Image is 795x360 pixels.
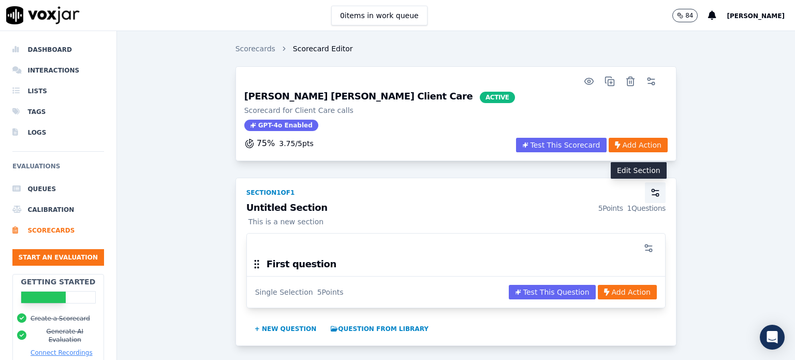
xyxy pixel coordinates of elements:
p: 3.75 / 5 pts [279,138,313,149]
a: Calibration [12,199,104,220]
button: Test This Question [509,285,596,299]
h3: First question [267,260,336,269]
button: Create a Scorecard [31,314,90,323]
button: [PERSON_NAME] [727,9,795,22]
div: 75 % [244,137,314,150]
button: + New question [251,321,321,337]
div: Section 1 of 1 [246,189,295,197]
div: Open Intercom Messenger [760,325,785,350]
h2: Getting Started [21,277,95,287]
button: Start an Evaluation [12,249,104,266]
span: ACTIVE [480,92,515,103]
a: Dashboard [12,39,104,60]
nav: breadcrumb [235,44,353,54]
a: Scorecards [235,44,275,54]
p: Scorecard for Client Care calls [244,105,515,116]
a: Lists [12,81,104,102]
div: 1 Questions [627,203,666,213]
p: 84 [685,11,693,20]
button: 75%3.75/5pts [244,137,314,150]
button: 84 [672,9,708,22]
button: Connect Recordings [31,349,93,357]
span: Scorecard Editor [293,44,353,54]
button: 84 [672,9,698,22]
h6: Evaluations [12,160,104,179]
div: 5 Points [598,203,623,213]
p: Edit Section [617,165,660,176]
div: 5 Points [317,287,344,297]
h3: Untitled Section [246,203,666,213]
a: Queues [12,179,104,199]
button: Question from Library [327,321,433,337]
button: Add Action [609,138,668,152]
a: Logs [12,122,104,143]
h3: [PERSON_NAME] [PERSON_NAME] Client Care [244,92,515,103]
img: voxjar logo [6,6,80,24]
button: Add Action [598,285,657,299]
button: 0items in work queue [331,6,428,25]
span: [PERSON_NAME] [727,12,785,20]
a: Interactions [12,60,104,81]
p: This is a new section [246,217,666,227]
button: Test This Scorecard [516,138,607,152]
span: GPT-4o Enabled [244,120,318,131]
button: Generate AI Evaluation [31,327,99,344]
a: Tags [12,102,104,122]
div: Single Selection [255,287,313,297]
a: Scorecards [12,220,104,241]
